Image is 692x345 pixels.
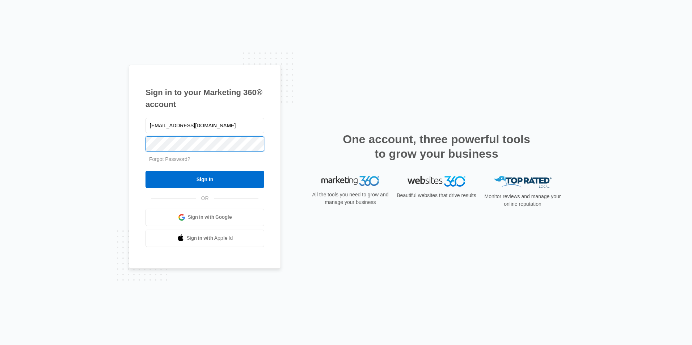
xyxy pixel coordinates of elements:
img: Top Rated Local [494,176,552,188]
span: Sign in with Apple Id [187,234,233,242]
p: Monitor reviews and manage your online reputation [482,193,563,208]
span: OR [196,195,214,202]
a: Sign in with Google [145,209,264,226]
a: Forgot Password? [149,156,190,162]
p: All the tools you need to grow and manage your business [310,191,391,206]
img: Marketing 360 [321,176,379,186]
a: Sign in with Apple Id [145,230,264,247]
span: Sign in with Google [188,213,232,221]
img: Websites 360 [408,176,465,187]
h2: One account, three powerful tools to grow your business [341,132,532,161]
p: Beautiful websites that drive results [396,192,477,199]
input: Sign In [145,171,264,188]
input: Email [145,118,264,133]
h1: Sign in to your Marketing 360® account [145,86,264,110]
